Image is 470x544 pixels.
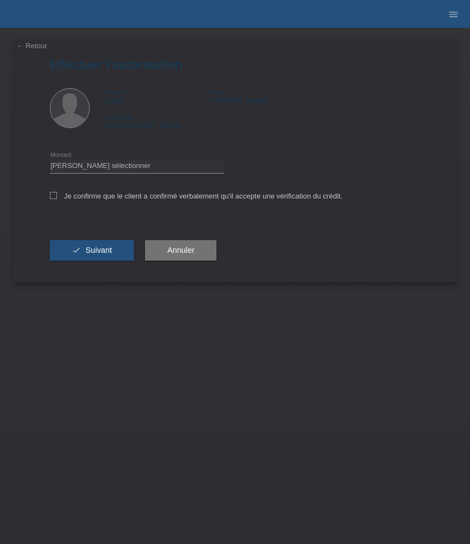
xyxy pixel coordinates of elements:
[105,88,210,105] div: Engin
[17,42,48,50] a: ← Retour
[50,192,343,200] label: Je confirme que le client a confirmé verbalement qu'il accepte une vérification du crédit.
[167,246,194,255] span: Annuler
[210,88,315,105] div: [PERSON_NAME]
[442,11,464,17] a: menu
[210,89,223,96] span: Nom
[50,240,135,261] button: check Suivant
[105,89,127,96] span: Prénom
[145,240,216,261] button: Annuler
[50,58,421,72] h1: Effectuer l’autorisation
[105,114,134,121] span: Nationalité
[85,246,112,255] span: Suivant
[105,113,210,130] div: [GEOGRAPHIC_DATA]
[72,246,81,255] i: check
[448,9,459,20] i: menu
